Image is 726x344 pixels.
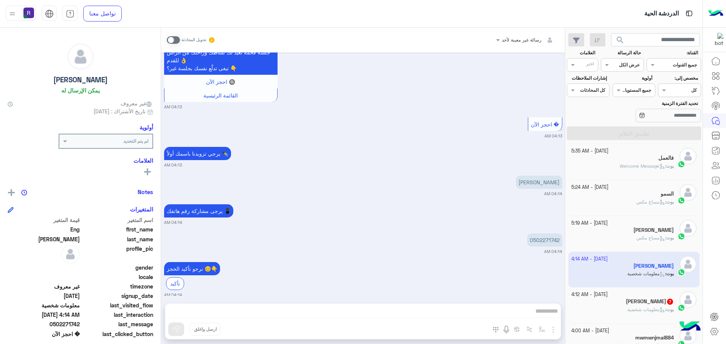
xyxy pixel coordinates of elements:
span: Welcome Message [620,163,665,169]
small: 04:14 AM [164,292,182,298]
span: last_message [81,320,154,328]
small: [DATE] - 4:12 AM [571,291,608,298]
button: search [611,33,630,49]
button: ارسل واغلق [190,323,221,336]
span: null [8,273,80,281]
span: تاريخ الأشتراك : [DATE] [93,107,146,115]
img: defaultAdmin.png [679,291,697,308]
span: اسم المتغير [81,216,154,224]
p: الدردشة الحية [644,9,679,19]
small: 04:14 AM [544,191,562,197]
h5: السمو [661,191,674,197]
small: [DATE] - 5:35 AM [571,148,608,155]
h6: المتغيرات [130,206,153,213]
span: مساج مكس [636,199,665,205]
b: لم يتم التحديد [123,138,149,144]
span: last_clicked_button [81,330,154,338]
span: last_interaction [81,311,154,319]
span: القائمة الرئيسية [203,92,238,99]
label: مخصص إلى: [659,75,698,82]
span: profile_pic [81,245,154,262]
label: تحديد الفترة الزمنية [613,100,698,107]
img: userImage [23,8,34,18]
span: 7 [667,299,673,305]
span: last_name [81,235,154,243]
a: تواصل معنا [83,6,122,22]
img: WhatsApp [678,233,685,240]
small: 04:14 AM [164,219,182,225]
small: 04:13 AM [164,162,182,168]
img: defaultAdmin.png [679,148,697,165]
small: 04:14 AM [544,248,562,255]
span: gender [81,264,154,271]
span: timezone [81,282,154,290]
p: 4/10/2025, 4:13 AM [164,147,231,160]
img: Logo [708,6,723,22]
span: بوت [666,307,674,312]
span: signup_date [81,292,154,300]
img: WhatsApp [678,160,685,168]
small: 04:13 AM [544,133,562,139]
span: null [8,264,80,271]
p: 4/10/2025, 4:14 AM [164,262,220,275]
img: tab [45,9,54,18]
img: WhatsApp [678,304,685,312]
span: بوت [666,235,674,241]
small: تحويل المحادثة [181,37,206,43]
span: مساج مكس [636,235,665,241]
img: tab [684,9,694,18]
img: defaultAdmin.png [679,220,697,237]
h5: Hamza Noor [633,227,674,233]
img: hulul-logo.png [677,314,703,340]
img: defaultAdmin.png [61,245,80,264]
img: 322853014244696 [710,33,723,46]
div: تأكيد [166,277,184,290]
div: اختر [586,60,595,69]
b: : [665,307,674,312]
h6: العلامات [8,157,153,164]
span: رسالة غير معينة لأحد [502,37,541,43]
p: 4/10/2025, 4:14 AM [527,233,562,247]
h5: [PERSON_NAME] [53,76,108,84]
label: القناة: [648,49,698,56]
img: profile [8,9,17,19]
img: notes [21,190,27,196]
b: : [665,199,674,205]
button: تطبيق الفلاتر [567,126,701,140]
h5: mwmwnjmal884 [635,335,674,341]
p: 4/10/2025, 4:14 AM [164,204,233,218]
small: [DATE] - 5:19 AM [571,220,608,227]
b: : [665,235,674,241]
span: معلومات شخصية [627,307,665,312]
a: tab [62,6,78,22]
span: بوت [666,199,674,205]
label: إشارات الملاحظات [568,75,607,82]
span: � احجز الآن [531,121,559,128]
span: first_name [81,225,154,233]
label: حالة الرسالة [602,49,641,56]
h6: يمكن الإرسال له [61,87,100,94]
small: [DATE] - 5:24 AM [571,184,608,191]
span: 0502271742 [8,320,80,328]
span: بوت [666,163,674,169]
img: tab [66,9,74,18]
h5: ابو صالح الشرفي [626,298,674,305]
span: غير معروف [121,99,153,107]
b: : [665,163,674,169]
img: defaultAdmin.png [68,44,93,69]
span: 2025-10-04T01:12:35.949Z [8,292,80,300]
img: WhatsApp [678,197,685,204]
h5: فالعمل [658,155,674,161]
span: Eng [8,225,80,233]
span: 🔘 احجز الآن [206,79,235,85]
span: locale [81,273,154,281]
span: search [616,35,625,45]
label: أولوية [613,75,652,82]
p: 4/10/2025, 4:14 AM [516,176,562,189]
span: معلومات شخصية [8,301,80,309]
img: add [8,189,15,196]
h6: أولوية [140,124,153,131]
img: defaultAdmin.png [679,184,697,201]
small: [DATE] - 4:00 AM [571,327,609,335]
span: غير معروف [8,282,80,290]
